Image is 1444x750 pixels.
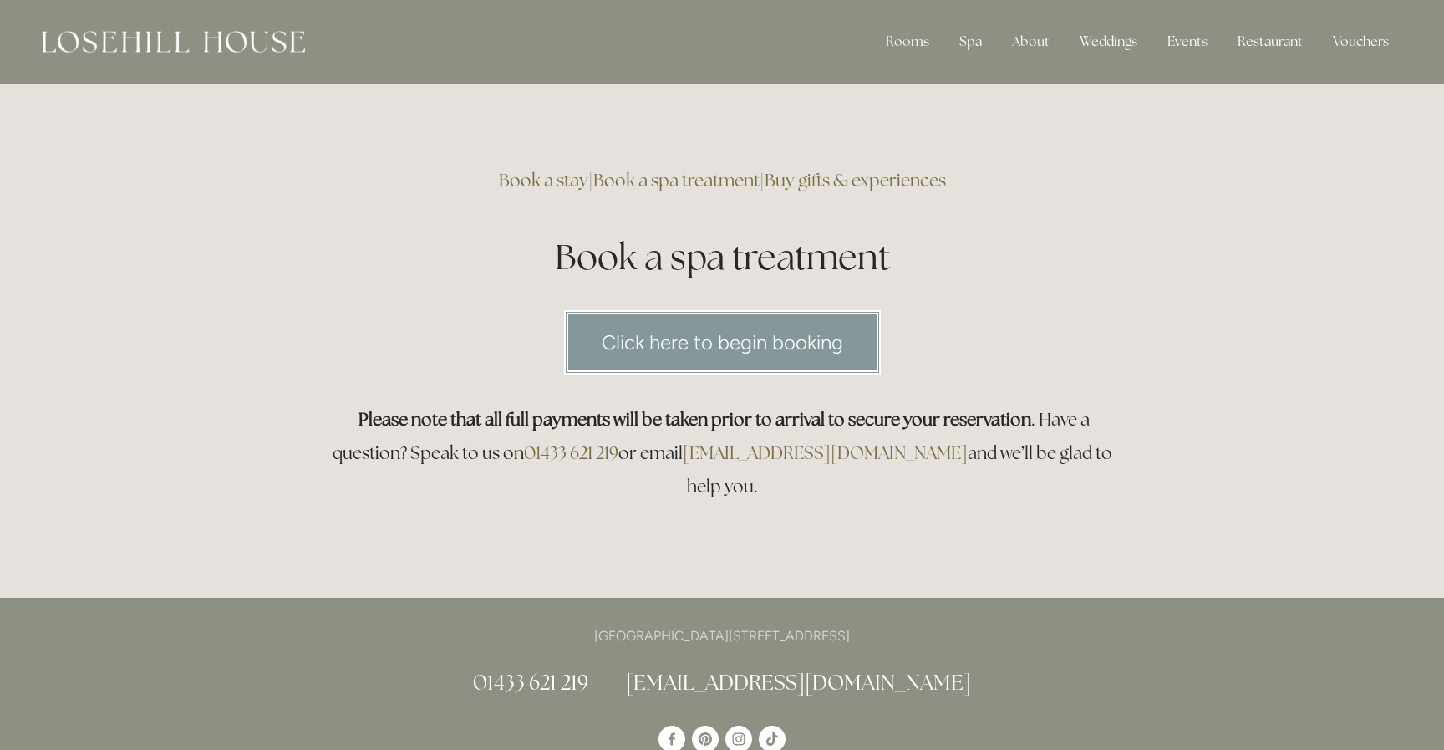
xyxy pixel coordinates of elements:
[1154,25,1221,59] div: Events
[323,625,1121,647] p: [GEOGRAPHIC_DATA][STREET_ADDRESS]
[323,232,1121,282] h1: Book a spa treatment
[42,31,305,53] img: Losehill House
[323,403,1121,503] h3: . Have a question? Speak to us on or email and we’ll be glad to help you.
[946,25,995,59] div: Spa
[323,164,1121,197] h3: | |
[358,408,1031,431] strong: Please note that all full payments will be taken prior to arrival to secure your reservation
[1066,25,1151,59] div: Weddings
[683,441,968,464] a: [EMAIL_ADDRESS][DOMAIN_NAME]
[1224,25,1316,59] div: Restaurant
[593,169,760,191] a: Book a spa treatment
[473,669,588,696] a: 01433 621 219
[1319,25,1402,59] a: Vouchers
[765,169,946,191] a: Buy gifts & experiences
[524,441,618,464] a: 01433 621 219
[872,25,943,59] div: Rooms
[999,25,1063,59] div: About
[499,169,588,191] a: Book a stay
[564,310,881,375] a: Click here to begin booking
[626,669,971,696] a: [EMAIL_ADDRESS][DOMAIN_NAME]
